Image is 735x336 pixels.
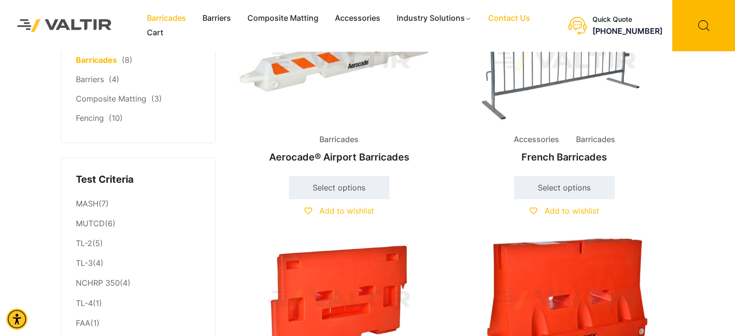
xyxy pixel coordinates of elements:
[319,206,374,216] span: Add to wishlist
[569,132,622,147] span: Barricades
[76,258,93,268] a: TL-3
[592,26,663,36] a: call (888) 496-3625
[239,11,327,26] a: Composite Matting
[530,206,599,216] a: Add to wishlist
[76,94,146,103] a: Composite Matting
[76,318,90,328] a: FAA
[76,313,201,331] li: (1)
[109,74,119,84] span: (4)
[76,74,104,84] a: Barriers
[76,274,201,293] li: (4)
[76,55,117,65] a: Barricades
[514,176,615,199] a: Select options for “French Barricades”
[194,11,239,26] a: Barriers
[76,214,201,234] li: (6)
[289,176,389,199] a: Select options for “Aerocade® Airport Barricades”
[76,219,105,228] a: MUTCD
[312,132,366,147] span: Barricades
[139,26,172,40] a: Cart
[76,238,92,248] a: TL-2
[545,206,599,216] span: Add to wishlist
[235,146,444,168] h2: Aerocade® Airport Barricades
[389,11,480,26] a: Industry Solutions
[76,173,201,187] h4: Test Criteria
[122,55,132,65] span: (8)
[151,94,162,103] span: (3)
[109,113,123,123] span: (10)
[139,11,194,26] a: Barricades
[76,293,201,313] li: (1)
[76,234,201,254] li: (5)
[76,298,93,308] a: TL-4
[76,194,201,214] li: (7)
[76,278,120,288] a: NCHRP 350
[327,11,389,26] a: Accessories
[304,206,374,216] a: Add to wishlist
[76,113,104,123] a: Fencing
[460,146,669,168] h2: French Barricades
[76,199,99,208] a: MASH
[506,132,566,147] span: Accessories
[480,11,538,26] a: Contact Us
[76,254,201,274] li: (4)
[592,15,663,24] div: Quick Quote
[7,9,122,42] img: Valtir Rentals
[6,308,28,330] div: Accessibility Menu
